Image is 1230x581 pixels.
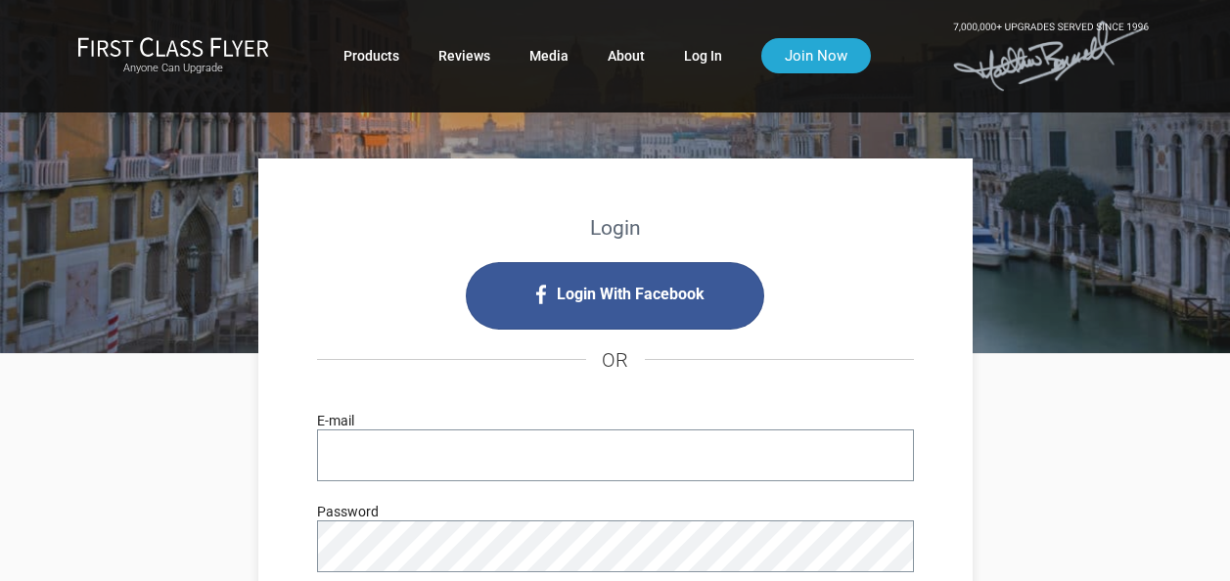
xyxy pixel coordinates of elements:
a: Products [343,38,399,73]
img: First Class Flyer [77,36,269,57]
a: Log In [684,38,722,73]
h4: OR [317,330,914,390]
a: Join Now [761,38,871,73]
span: Login With Facebook [557,279,705,310]
strong: Login [590,216,641,240]
a: First Class FlyerAnyone Can Upgrade [77,36,269,75]
small: Anyone Can Upgrade [77,62,269,75]
a: Reviews [438,38,490,73]
i: Login with Facebook [466,262,764,330]
a: Media [529,38,569,73]
label: E-mail [317,410,354,431]
label: Password [317,501,379,522]
a: About [608,38,645,73]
